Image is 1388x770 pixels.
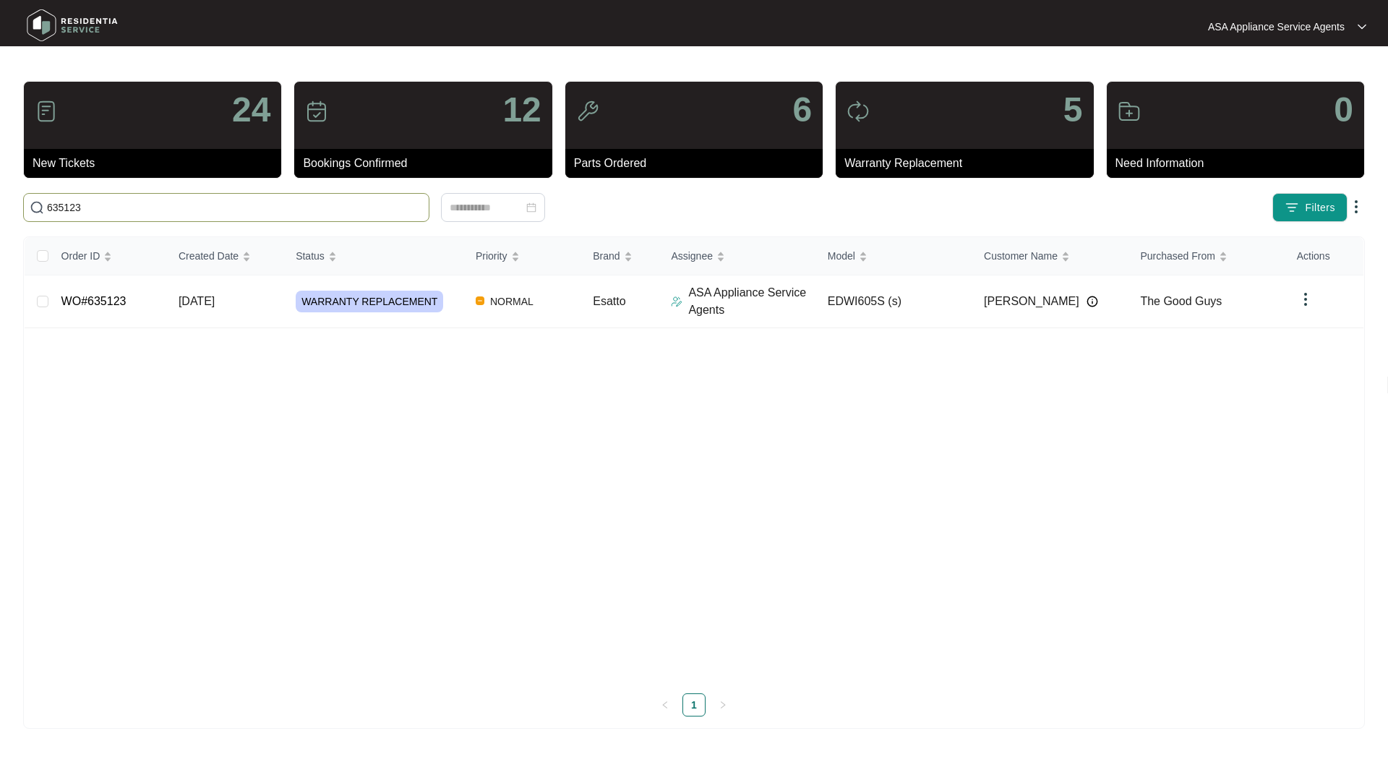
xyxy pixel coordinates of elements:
[1118,100,1141,123] img: icon
[502,93,541,127] p: 12
[984,293,1079,310] span: [PERSON_NAME]
[1297,291,1314,308] img: dropdown arrow
[1063,93,1083,127] p: 5
[719,701,727,709] span: right
[688,284,815,319] p: ASA Appliance Service Agents
[303,155,552,172] p: Bookings Confirmed
[476,296,484,305] img: Vercel Logo
[1208,20,1345,34] p: ASA Appliance Service Agents
[61,295,127,307] a: WO#635123
[30,200,44,215] img: search-icon
[484,293,539,310] span: NORMAL
[305,100,328,123] img: icon
[1334,93,1353,127] p: 0
[1115,155,1364,172] p: Need Information
[1128,237,1285,275] th: Purchased From
[179,295,215,307] span: [DATE]
[844,155,1093,172] p: Warranty Replacement
[50,237,167,275] th: Order ID
[576,100,599,123] img: icon
[682,693,706,716] li: 1
[47,200,423,215] input: Search by Order Id, Assignee Name, Customer Name, Brand and Model
[167,237,284,275] th: Created Date
[816,275,972,328] td: EDWI605S (s)
[1140,248,1214,264] span: Purchased From
[1087,296,1098,307] img: Info icon
[593,248,620,264] span: Brand
[671,296,682,307] img: Assigner Icon
[792,93,812,127] p: 6
[828,248,855,264] span: Model
[61,248,100,264] span: Order ID
[984,248,1058,264] span: Customer Name
[711,693,734,716] button: right
[232,93,270,127] p: 24
[654,693,677,716] button: left
[296,248,325,264] span: Status
[33,155,281,172] p: New Tickets
[179,248,239,264] span: Created Date
[816,237,972,275] th: Model
[1305,200,1335,215] span: Filters
[581,237,659,275] th: Brand
[659,237,815,275] th: Assignee
[1272,193,1348,222] button: filter iconFilters
[1285,237,1363,275] th: Actions
[1348,198,1365,215] img: dropdown arrow
[972,237,1128,275] th: Customer Name
[1285,200,1299,215] img: filter icon
[654,693,677,716] li: Previous Page
[847,100,870,123] img: icon
[574,155,823,172] p: Parts Ordered
[296,291,443,312] span: WARRANTY REPLACEMENT
[284,237,464,275] th: Status
[35,100,58,123] img: icon
[1358,23,1366,30] img: dropdown arrow
[22,4,123,47] img: residentia service logo
[661,701,669,709] span: left
[671,248,713,264] span: Assignee
[593,295,625,307] span: Esatto
[476,248,507,264] span: Priority
[464,237,581,275] th: Priority
[1140,295,1222,307] span: The Good Guys
[711,693,734,716] li: Next Page
[683,694,705,716] a: 1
